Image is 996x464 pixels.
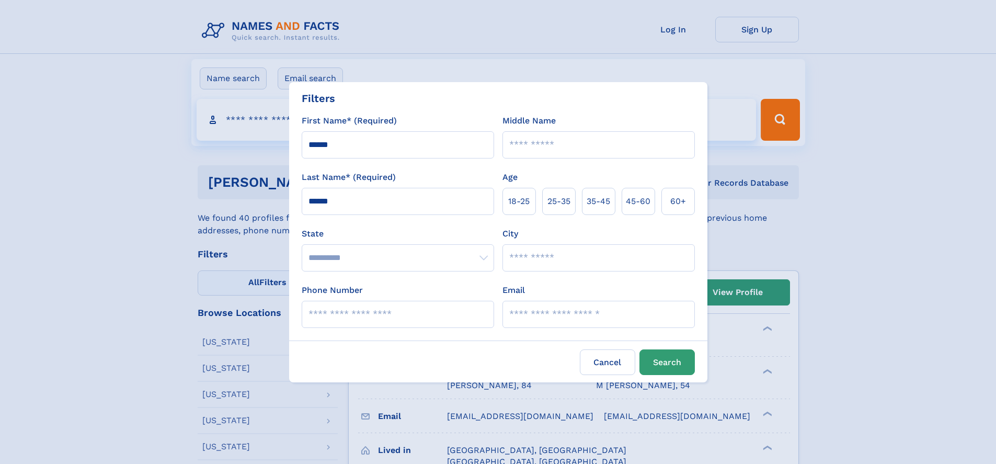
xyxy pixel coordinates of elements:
span: 25‑35 [547,195,570,208]
label: State [302,228,494,240]
label: Phone Number [302,284,363,297]
span: 18‑25 [508,195,530,208]
span: 35‑45 [587,195,610,208]
label: Cancel [580,349,635,375]
label: Middle Name [502,115,556,127]
span: 45‑60 [626,195,650,208]
button: Search [639,349,695,375]
label: Last Name* (Required) [302,171,396,184]
label: City [502,228,518,240]
label: First Name* (Required) [302,115,397,127]
div: Filters [302,90,335,106]
label: Email [502,284,525,297]
span: 60+ [670,195,686,208]
label: Age [502,171,518,184]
